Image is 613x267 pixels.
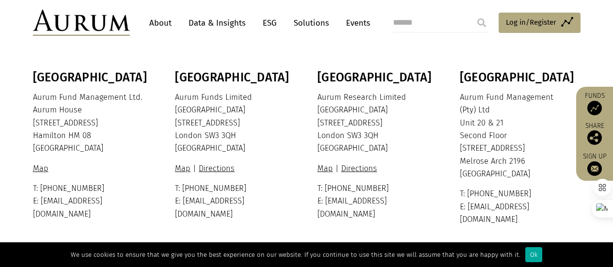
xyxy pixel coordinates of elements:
span: Log in/Register [506,16,556,28]
input: Submit [472,13,491,32]
a: Funds [581,92,608,115]
p: Aurum Fund Management (Pty) Ltd Unit 20 & 21 Second Floor [STREET_ADDRESS] Melrose Arch 2196 [GEO... [460,91,578,181]
p: Aurum Research Limited [GEOGRAPHIC_DATA] [STREET_ADDRESS] London SW3 3QH [GEOGRAPHIC_DATA] [317,91,436,155]
img: Aurum [33,10,130,36]
a: Directions [196,164,237,173]
a: Solutions [289,14,334,32]
a: Log in/Register [499,13,581,33]
a: Directions [339,164,379,173]
h3: [GEOGRAPHIC_DATA] [317,70,436,85]
a: ESG [258,14,282,32]
p: T: [PHONE_NUMBER] E: [EMAIL_ADDRESS][DOMAIN_NAME] [175,182,293,220]
p: Aurum Funds Limited [GEOGRAPHIC_DATA] [STREET_ADDRESS] London SW3 3QH [GEOGRAPHIC_DATA] [175,91,293,155]
a: Map [33,164,51,173]
h3: [GEOGRAPHIC_DATA] [175,70,293,85]
a: Map [317,164,335,173]
p: T: [PHONE_NUMBER] E: [EMAIL_ADDRESS][DOMAIN_NAME] [33,182,151,220]
p: | [317,162,436,175]
a: Sign up [581,152,608,176]
img: Share this post [587,130,602,145]
h3: [GEOGRAPHIC_DATA] [33,70,151,85]
div: Share [581,123,608,145]
p: Aurum Fund Management Ltd. Aurum House [STREET_ADDRESS] Hamilton HM 08 [GEOGRAPHIC_DATA] [33,91,151,155]
a: Data & Insights [184,14,251,32]
a: Map [175,164,193,173]
img: Access Funds [587,101,602,115]
a: About [144,14,176,32]
div: Ok [525,247,542,262]
h3: [GEOGRAPHIC_DATA] [460,70,578,85]
p: T: [PHONE_NUMBER] E: [EMAIL_ADDRESS][DOMAIN_NAME] [460,188,578,226]
img: Sign up to our newsletter [587,161,602,176]
a: Events [341,14,370,32]
p: T: [PHONE_NUMBER] E: [EMAIL_ADDRESS][DOMAIN_NAME] [317,182,436,220]
p: | [175,162,293,175]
